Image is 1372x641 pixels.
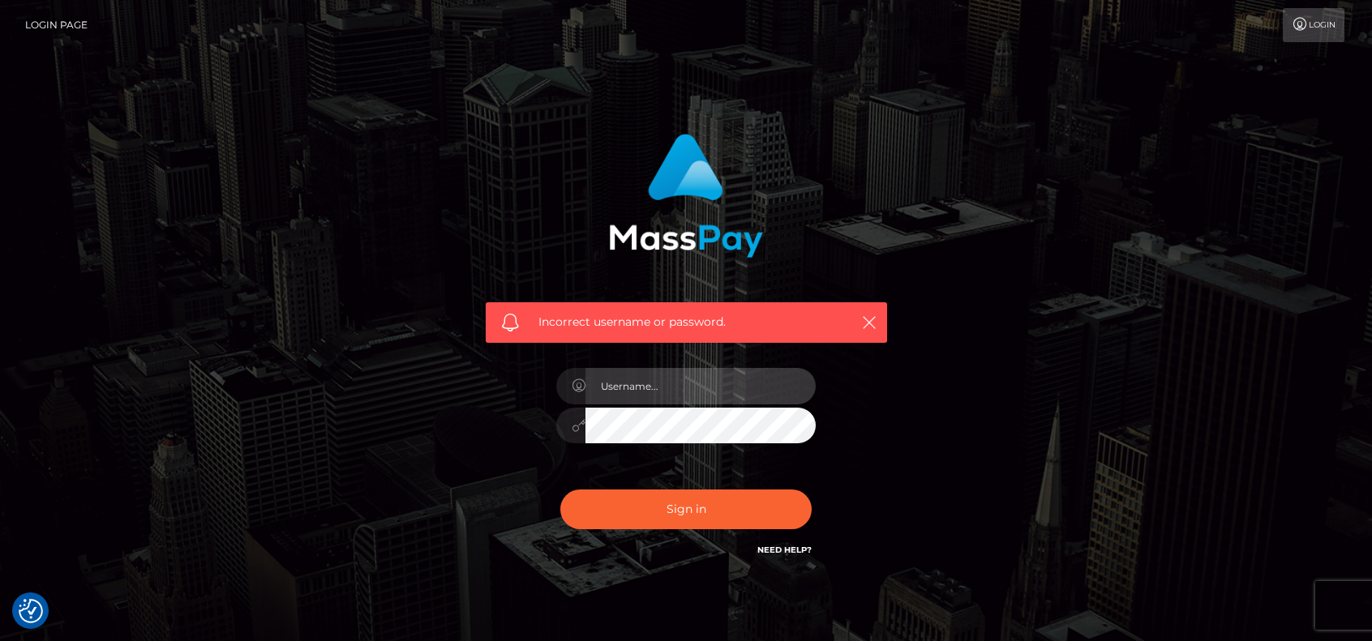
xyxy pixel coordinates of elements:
input: Username... [585,368,816,404]
button: Consent Preferences [19,599,43,623]
img: MassPay Login [609,134,763,258]
button: Sign in [560,489,812,529]
img: Revisit consent button [19,599,43,623]
span: Incorrect username or password. [538,314,834,331]
a: Login [1283,8,1344,42]
a: Need Help? [757,545,812,555]
a: Login Page [25,8,88,42]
